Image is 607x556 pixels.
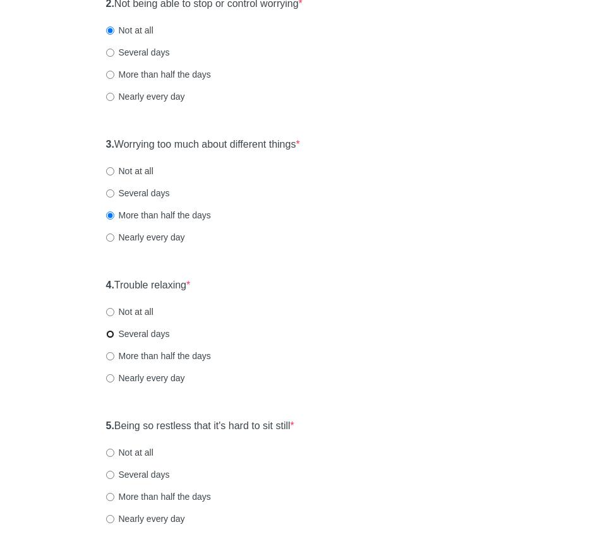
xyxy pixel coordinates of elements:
label: Being so restless that it's hard to sit still [106,419,294,434]
input: Several days [106,189,114,198]
label: More than half the days [106,209,211,222]
label: Several days [106,468,170,481]
input: More than half the days [106,493,114,501]
input: Not at all [106,308,114,316]
input: Not at all [106,449,114,457]
input: Several days [106,471,114,479]
label: More than half the days [106,350,211,362]
label: Trouble relaxing [106,278,191,293]
input: More than half the days [106,71,114,79]
label: Not at all [106,24,153,37]
input: Nearly every day [106,515,114,523]
strong: 5. [106,420,114,431]
input: Nearly every day [106,374,114,382]
label: Several days [106,187,170,199]
input: Not at all [106,167,114,175]
label: Not at all [106,305,153,318]
label: More than half the days [106,68,211,81]
input: More than half the days [106,211,114,220]
input: Not at all [106,27,114,35]
label: Nearly every day [106,90,185,103]
input: Nearly every day [106,234,114,242]
input: Several days [106,49,114,57]
strong: 4. [106,280,114,290]
label: Nearly every day [106,231,185,244]
input: Several days [106,330,114,338]
label: Nearly every day [106,512,185,525]
label: Several days [106,46,170,59]
label: Worrying too much about different things [106,138,300,152]
label: Not at all [106,446,153,459]
label: Not at all [106,165,153,177]
label: Nearly every day [106,372,185,384]
strong: 3. [106,139,114,150]
label: More than half the days [106,490,211,503]
input: Nearly every day [106,93,114,101]
input: More than half the days [106,352,114,360]
label: Several days [106,328,170,340]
